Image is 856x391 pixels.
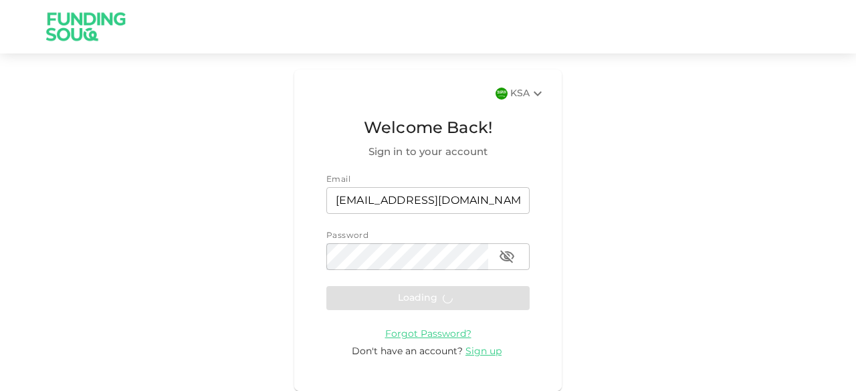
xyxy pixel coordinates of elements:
[496,88,508,100] img: flag-sa.b9a346574cdc8950dd34b50780441f57.svg
[326,187,530,214] input: email
[326,232,368,240] span: Password
[352,347,463,356] span: Don't have an account?
[510,86,546,102] div: KSA
[326,144,530,160] span: Sign in to your account
[385,329,471,339] a: Forgot Password?
[326,243,488,270] input: password
[465,347,502,356] span: Sign up
[326,176,350,184] span: Email
[385,330,471,339] span: Forgot Password?
[326,116,530,142] span: Welcome Back!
